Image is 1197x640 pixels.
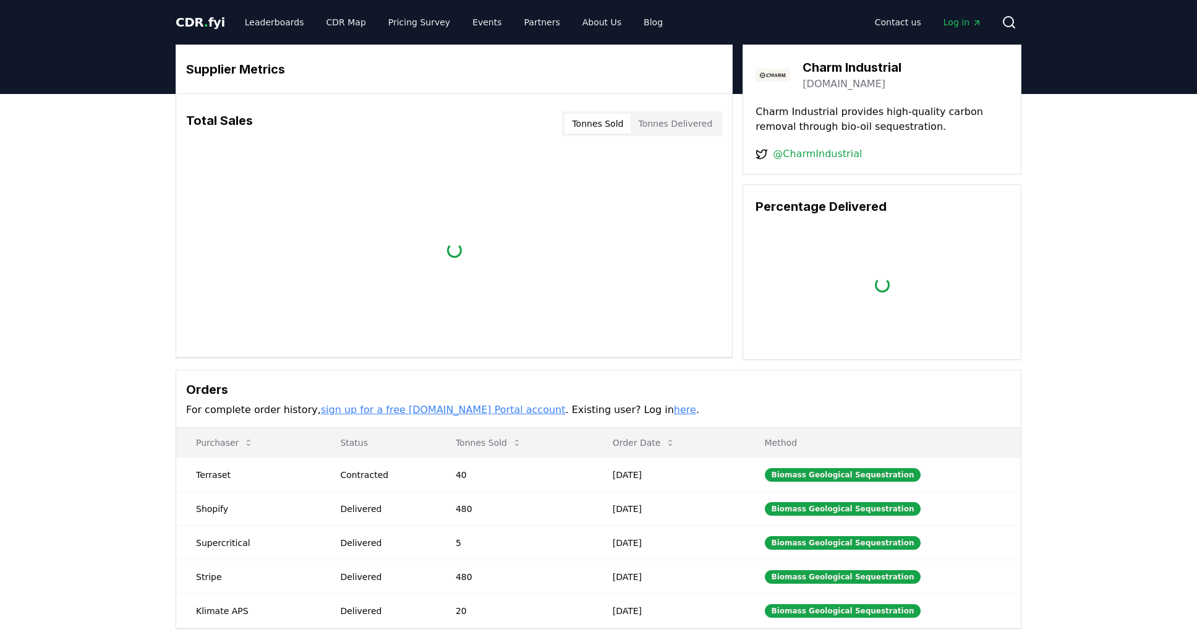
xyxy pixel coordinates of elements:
button: Tonnes Sold [446,430,532,455]
div: Delivered [340,537,426,549]
div: Biomass Geological Sequestration [765,502,921,516]
span: . [204,15,208,30]
div: loading [875,278,890,292]
td: Stripe [176,560,320,594]
a: CDR Map [317,11,376,33]
td: 40 [436,458,593,492]
td: [DATE] [593,594,745,628]
button: Tonnes Sold [564,114,631,134]
div: Biomass Geological Sequestration [765,604,921,618]
p: For complete order history, . Existing user? Log in . [186,403,1011,417]
span: Log in [944,16,982,28]
span: CDR fyi [176,15,225,30]
div: Biomass Geological Sequestration [765,570,921,584]
div: Delivered [340,571,426,583]
a: @CharmIndustrial [773,147,862,161]
h3: Orders [186,380,1011,399]
a: [DOMAIN_NAME] [803,77,885,92]
td: 480 [436,492,593,526]
h3: Supplier Metrics [186,60,722,79]
td: 480 [436,560,593,594]
td: Supercritical [176,526,320,560]
td: [DATE] [593,492,745,526]
p: Status [330,437,426,449]
button: Order Date [603,430,686,455]
td: [DATE] [593,526,745,560]
p: Method [755,437,1011,449]
td: [DATE] [593,560,745,594]
td: Shopify [176,492,320,526]
a: sign up for a free [DOMAIN_NAME] Portal account [321,404,566,416]
p: Charm Industrial provides high-quality carbon removal through bio-oil sequestration. [756,105,1008,134]
a: Leaderboards [235,11,314,33]
nav: Main [865,11,992,33]
h3: Percentage Delivered [756,197,1008,216]
a: here [674,404,696,416]
a: Pricing Survey [378,11,460,33]
a: Blog [634,11,673,33]
a: Partners [514,11,570,33]
div: Contracted [340,469,426,481]
a: Events [462,11,511,33]
td: 20 [436,594,593,628]
td: [DATE] [593,458,745,492]
a: About Us [573,11,631,33]
h3: Total Sales [186,111,253,136]
nav: Main [235,11,673,33]
td: 5 [436,526,593,560]
a: Contact us [865,11,931,33]
a: Log in [934,11,992,33]
td: Klimate APS [176,594,320,628]
div: Biomass Geological Sequestration [765,468,921,482]
h3: Charm Industrial [803,58,901,77]
button: Purchaser [186,430,263,455]
img: Charm Industrial-logo [756,58,790,92]
div: Delivered [340,503,426,515]
div: loading [447,243,462,258]
button: Tonnes Delivered [631,114,720,134]
div: Delivered [340,605,426,617]
div: Biomass Geological Sequestration [765,536,921,550]
a: CDR.fyi [176,14,225,31]
td: Terraset [176,458,320,492]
